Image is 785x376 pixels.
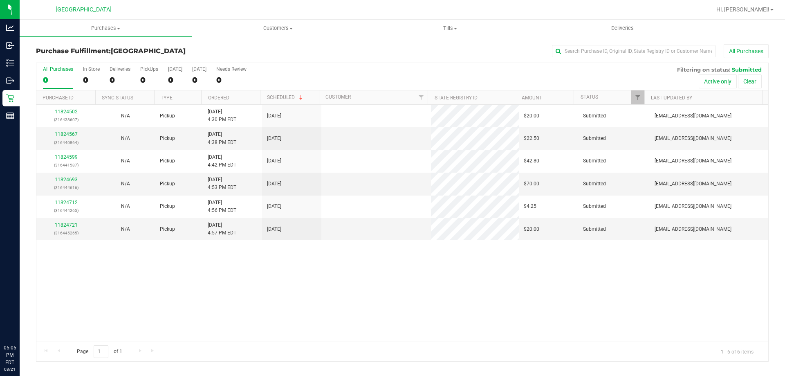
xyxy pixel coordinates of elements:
[267,112,281,120] span: [DATE]
[655,225,731,233] span: [EMAIL_ADDRESS][DOMAIN_NAME]
[192,66,206,72] div: [DATE]
[208,131,236,146] span: [DATE] 4:38 PM EDT
[581,94,598,100] a: Status
[600,25,645,32] span: Deliveries
[36,47,280,55] h3: Purchase Fulfillment:
[43,66,73,72] div: All Purchases
[41,139,91,146] p: (316440864)
[4,344,16,366] p: 05:05 PM EDT
[524,225,539,233] span: $20.00
[55,177,78,182] a: 11824693
[168,75,182,85] div: 0
[524,135,539,142] span: $22.50
[208,176,236,191] span: [DATE] 4:53 PM EDT
[208,95,229,101] a: Ordered
[8,311,33,335] iframe: Resource center
[583,157,606,165] span: Submitted
[121,135,130,142] button: N/A
[208,108,236,124] span: [DATE] 4:30 PM EDT
[110,66,130,72] div: Deliveries
[121,157,130,165] button: N/A
[216,66,247,72] div: Needs Review
[651,95,692,101] a: Last Updated By
[121,112,130,120] button: N/A
[121,225,130,233] button: N/A
[121,180,130,188] button: N/A
[160,157,175,165] span: Pickup
[168,66,182,72] div: [DATE]
[414,90,428,104] a: Filter
[583,203,606,210] span: Submitted
[435,95,478,101] a: State Registry ID
[192,25,363,32] span: Customers
[536,20,709,37] a: Deliveries
[83,66,100,72] div: In Store
[160,112,175,120] span: Pickup
[6,112,14,120] inline-svg: Reports
[192,75,206,85] div: 0
[121,226,130,232] span: Not Applicable
[41,207,91,214] p: (316444265)
[208,221,236,237] span: [DATE] 4:57 PM EDT
[524,203,536,210] span: $4.25
[524,180,539,188] span: $70.00
[738,74,762,88] button: Clear
[583,225,606,233] span: Submitted
[583,135,606,142] span: Submitted
[524,112,539,120] span: $20.00
[55,109,78,115] a: 11824502
[41,116,91,124] p: (316438607)
[160,225,175,233] span: Pickup
[83,75,100,85] div: 0
[699,74,737,88] button: Active only
[631,90,644,104] a: Filter
[43,95,74,101] a: Purchase ID
[20,20,192,37] a: Purchases
[208,153,236,169] span: [DATE] 4:42 PM EDT
[20,25,192,32] span: Purchases
[121,203,130,209] span: Not Applicable
[6,59,14,67] inline-svg: Inventory
[583,112,606,120] span: Submitted
[121,203,130,210] button: N/A
[6,24,14,32] inline-svg: Analytics
[121,113,130,119] span: Not Applicable
[121,158,130,164] span: Not Applicable
[267,95,304,100] a: Scheduled
[524,157,539,165] span: $42.80
[41,229,91,237] p: (316445265)
[208,199,236,214] span: [DATE] 4:56 PM EDT
[55,131,78,137] a: 11824567
[552,45,715,57] input: Search Purchase ID, Original ID, State Registry ID or Customer Name...
[364,25,536,32] span: Tills
[655,112,731,120] span: [EMAIL_ADDRESS][DOMAIN_NAME]
[267,180,281,188] span: [DATE]
[655,180,731,188] span: [EMAIL_ADDRESS][DOMAIN_NAME]
[364,20,536,37] a: Tills
[56,6,112,13] span: [GEOGRAPHIC_DATA]
[140,75,158,85] div: 0
[140,66,158,72] div: PickUps
[522,95,542,101] a: Amount
[121,135,130,141] span: Not Applicable
[732,66,762,73] span: Submitted
[55,222,78,228] a: 11824721
[267,157,281,165] span: [DATE]
[216,75,247,85] div: 0
[121,181,130,187] span: Not Applicable
[655,157,731,165] span: [EMAIL_ADDRESS][DOMAIN_NAME]
[192,20,364,37] a: Customers
[655,135,731,142] span: [EMAIL_ADDRESS][DOMAIN_NAME]
[714,345,760,358] span: 1 - 6 of 6 items
[94,345,108,358] input: 1
[43,75,73,85] div: 0
[325,94,351,100] a: Customer
[583,180,606,188] span: Submitted
[160,135,175,142] span: Pickup
[267,135,281,142] span: [DATE]
[267,225,281,233] span: [DATE]
[55,200,78,205] a: 11824712
[6,41,14,50] inline-svg: Inbound
[111,47,186,55] span: [GEOGRAPHIC_DATA]
[110,75,130,85] div: 0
